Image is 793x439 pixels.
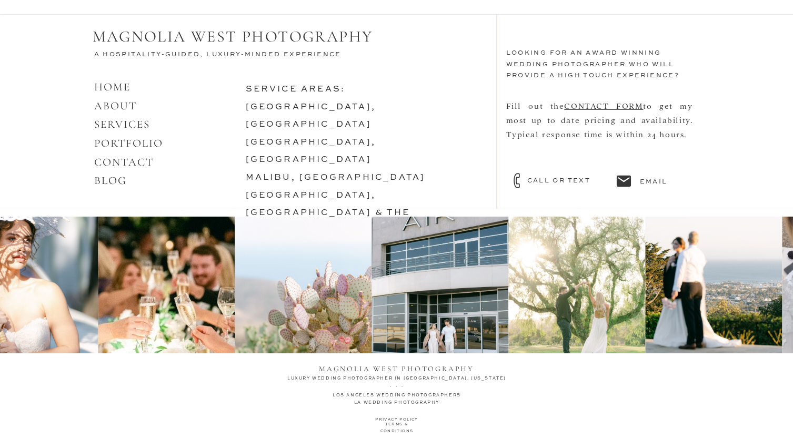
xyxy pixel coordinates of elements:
[246,191,410,235] a: [GEOGRAPHIC_DATA], [GEOGRAPHIC_DATA] & the lowcountry
[645,217,782,353] img: Some of the most meaningful moments aren’t the ones with all eyes on you, but the quiet in-betwee...
[508,217,645,353] img: Golden light, soft laughter, and a love that feels effortless. 🌿✨ Rachel & Emile’s engagement ses...
[272,375,522,392] a: luxury wedding photographer in [GEOGRAPHIC_DATA], [US_STATE]. . .
[94,80,137,113] a: HOMEABOUT
[368,422,426,431] a: TERMS & CONDITIONS
[94,49,358,62] h3: A Hospitality-Guided, Luxury-Minded Experience
[246,103,376,129] a: [GEOGRAPHIC_DATA], [GEOGRAPHIC_DATA]
[246,138,376,165] a: [GEOGRAPHIC_DATA], [GEOGRAPHIC_DATA]
[506,48,702,93] h3: looking for an award winning WEDDING photographer who will provide a HIGH TOUCH experience?
[98,217,235,353] img: Voted “THE BEST” 3 years in a row. I’m grateful for all of you and your continued support as I do...
[93,27,387,47] h2: MAGNOLIA WEST PHOTOGRAPHY
[374,417,420,426] a: PRIVACY POLICY
[246,81,470,191] h3: service areas:
[94,174,127,187] a: BLOG
[94,137,164,150] a: PORTFOLIO
[317,362,476,371] a: magnolia west photography
[564,100,643,110] a: CONTACT FORM
[272,392,522,404] a: los angeles wedding photographersla wedding photography
[94,156,154,169] a: CONTACT
[272,375,522,392] h2: luxury wedding photographer in [GEOGRAPHIC_DATA], [US_STATE] . . .
[272,392,522,404] h2: los angeles wedding photographers la wedding photography
[246,173,426,182] a: malibu, [GEOGRAPHIC_DATA]
[94,118,150,131] a: SERVICES
[640,177,689,186] a: email
[372,217,508,353] img: My favorite shoots are when clients invite me into their lives to document them exactly as they a...
[235,217,372,353] img: A little bit of pretty from @deercreekridge—a private estate wedding venue in the Malibu hills wi...
[506,98,693,180] nav: Fill out the to get my most up to date pricing and availability. Typical response time is within ...
[527,176,610,185] a: call or text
